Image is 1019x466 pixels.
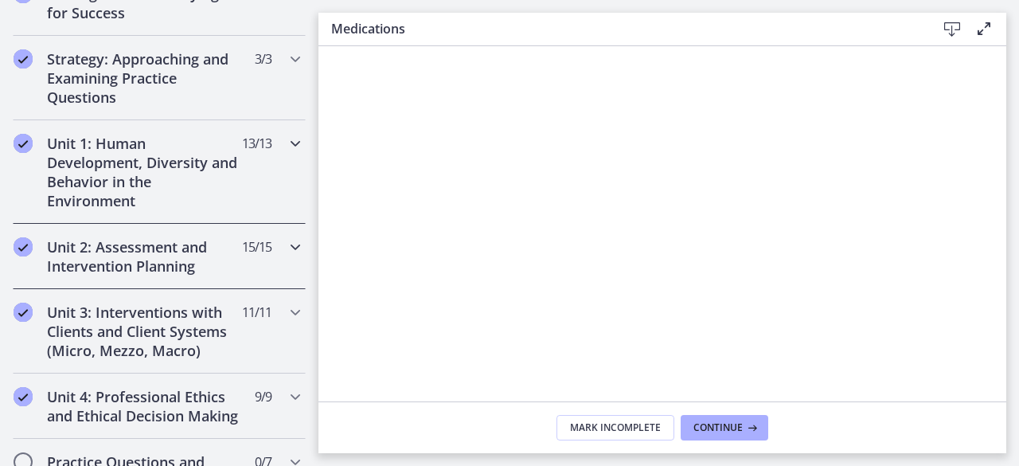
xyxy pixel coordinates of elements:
[47,303,241,360] h2: Unit 3: Interventions with Clients and Client Systems (Micro, Mezzo, Macro)
[331,19,911,38] h3: Medications
[47,49,241,107] h2: Strategy: Approaching and Examining Practice Questions
[47,134,241,210] h2: Unit 1: Human Development, Diversity and Behavior in the Environment
[14,237,33,256] i: Completed
[681,415,768,441] button: Continue
[14,303,33,322] i: Completed
[14,134,33,153] i: Completed
[47,387,241,425] h2: Unit 4: Professional Ethics and Ethical Decision Making
[255,387,271,406] span: 9 / 9
[242,237,271,256] span: 15 / 15
[14,387,33,406] i: Completed
[693,421,743,434] span: Continue
[556,415,674,441] button: Mark Incomplete
[255,49,271,69] span: 3 / 3
[242,303,271,322] span: 11 / 11
[570,421,661,434] span: Mark Incomplete
[14,49,33,69] i: Completed
[47,237,241,276] h2: Unit 2: Assessment and Intervention Planning
[242,134,271,153] span: 13 / 13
